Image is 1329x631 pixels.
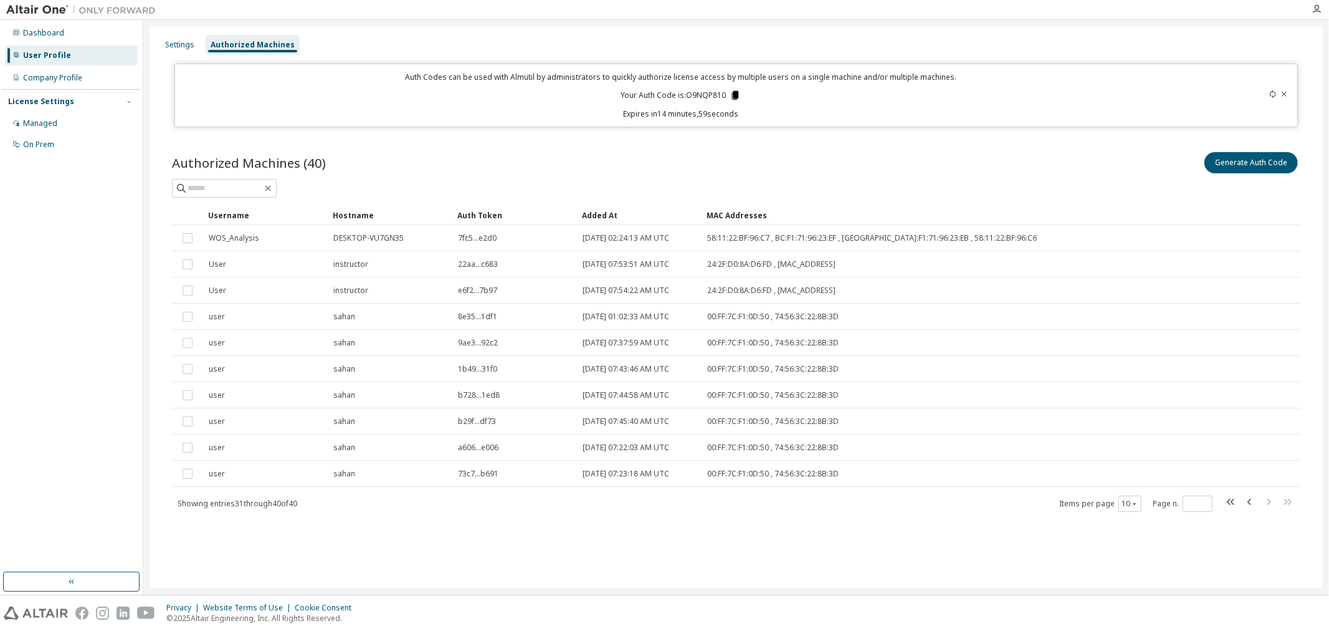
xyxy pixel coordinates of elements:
div: Cookie Consent [295,603,359,613]
span: [DATE] 07:22:03 AM UTC [583,443,669,453]
span: DESKTOP-VU7GN35 [333,233,404,243]
span: [DATE] 01:02:33 AM UTC [583,312,669,322]
span: 73c7...b691 [458,469,498,479]
span: sahan [333,443,355,453]
div: Settings [165,40,194,50]
span: user [209,469,225,479]
div: MAC Addresses [707,205,1173,225]
span: [DATE] 07:53:51 AM UTC [583,259,669,269]
span: user [209,364,225,374]
span: [DATE] 07:54:22 AM UTC [583,286,669,296]
div: Website Terms of Use [203,603,295,613]
span: 00:FF:7C:F1:0D:50 , 74:56:3C:22:8B:3D [707,469,839,479]
p: Your Auth Code is: O9NQP810 [621,90,741,101]
span: Showing entries 31 through 40 of 40 [178,498,297,509]
span: 9ae3...92c2 [458,338,498,348]
img: Altair One [6,4,162,16]
span: 24:2F:D0:8A:D6:FD , [MAC_ADDRESS] [707,286,836,296]
span: [DATE] 07:45:40 AM UTC [583,417,669,426]
span: 00:FF:7C:F1:0D:50 , 74:56:3C:22:8B:3D [707,417,839,426]
span: 00:FF:7C:F1:0D:50 , 74:56:3C:22:8B:3D [707,312,839,322]
span: b728...1ed8 [458,390,500,400]
span: a606...e006 [458,443,498,453]
div: Added At [582,205,697,225]
div: Auth Token [457,205,572,225]
div: Company Profile [23,73,82,83]
span: Page n. [1153,496,1212,512]
span: 00:FF:7C:F1:0D:50 , 74:56:3C:22:8B:3D [707,364,839,374]
img: youtube.svg [137,607,155,620]
div: Dashboard [23,28,64,38]
span: instructor [333,286,368,296]
span: 58:11:22:BF:96:C7 , BC:F1:71:96:23:EF , [GEOGRAPHIC_DATA]:F1:71:96:23:EB , 58:11:22:BF:96:C6 [707,233,1037,243]
span: User [209,259,226,269]
span: 1b49...31f0 [458,364,497,374]
span: user [209,312,225,322]
span: 8e35...1df1 [458,312,497,322]
span: [DATE] 07:43:46 AM UTC [583,364,669,374]
div: On Prem [23,140,54,150]
div: Username [208,205,323,225]
span: Items per page [1059,496,1141,512]
span: sahan [333,312,355,322]
button: 10 [1122,499,1138,509]
span: 00:FF:7C:F1:0D:50 , 74:56:3C:22:8B:3D [707,390,839,400]
span: b29f...df73 [458,417,496,426]
div: Privacy [166,603,203,613]
span: sahan [333,338,355,348]
span: instructor [333,259,368,269]
span: 7fc5...e2d0 [458,233,497,243]
img: altair_logo.svg [4,607,68,620]
div: Hostname [333,205,447,225]
span: user [209,443,225,453]
span: Authorized Machines (40) [172,154,326,171]
span: user [209,390,225,400]
span: sahan [333,390,355,400]
span: 00:FF:7C:F1:0D:50 , 74:56:3C:22:8B:3D [707,443,839,453]
span: 22aa...c683 [458,259,498,269]
div: License Settings [8,97,74,107]
p: Auth Codes can be used with Almutil by administrators to quickly authorize license access by mult... [183,72,1179,82]
span: 24:2F:D0:8A:D6:FD , [MAC_ADDRESS] [707,259,836,269]
span: 00:FF:7C:F1:0D:50 , 74:56:3C:22:8B:3D [707,338,839,348]
span: [DATE] 07:23:18 AM UTC [583,469,669,479]
div: Managed [23,118,57,128]
span: e6f2...7b97 [458,286,497,296]
button: Generate Auth Code [1204,152,1298,173]
span: WOS_Analysis [209,233,259,243]
span: sahan [333,364,355,374]
span: [DATE] 07:37:59 AM UTC [583,338,669,348]
img: facebook.svg [75,607,88,620]
img: instagram.svg [96,607,109,620]
p: © 2025 Altair Engineering, Inc. All Rights Reserved. [166,613,359,624]
span: sahan [333,417,355,426]
span: user [209,417,225,426]
span: User [209,286,226,296]
span: sahan [333,469,355,479]
div: Authorized Machines [211,40,295,50]
div: User Profile [23,51,71,60]
span: [DATE] 02:24:13 AM UTC [583,233,669,243]
p: Expires in 14 minutes, 59 seconds [183,108,1179,119]
span: user [209,338,225,348]
img: linkedin.svg [117,607,130,620]
span: [DATE] 07:44:58 AM UTC [583,390,669,400]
